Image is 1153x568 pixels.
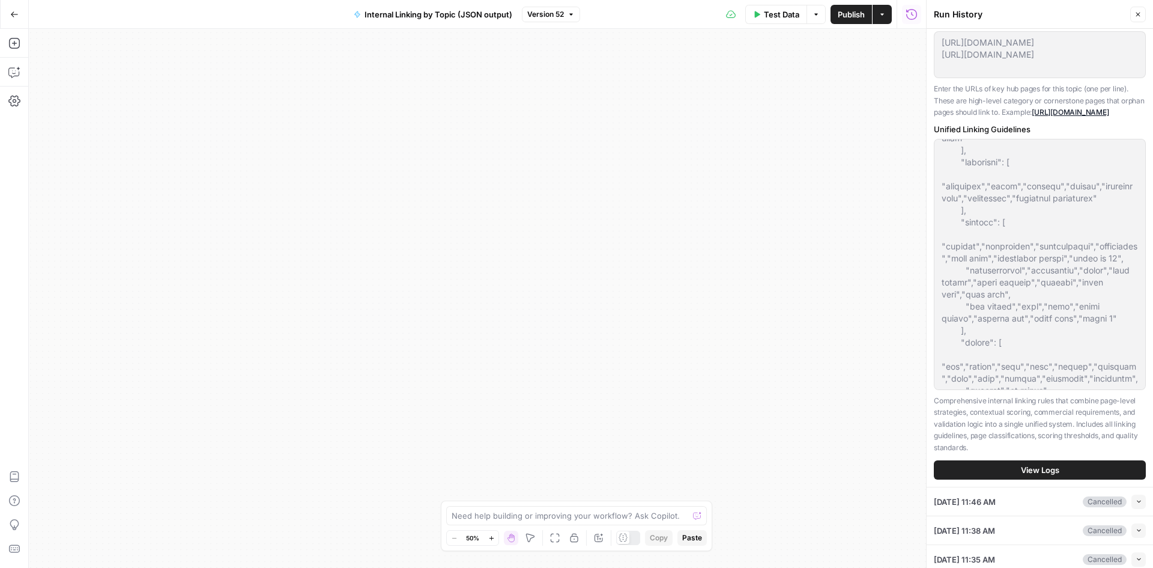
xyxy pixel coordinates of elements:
[942,37,1138,61] textarea: [URL][DOMAIN_NAME] [URL][DOMAIN_NAME]
[645,530,673,546] button: Copy
[365,8,512,20] span: Internal Linking by Topic (JSON output)
[527,9,564,20] span: Version 52
[347,5,519,24] button: Internal Linking by Topic (JSON output)
[764,8,799,20] span: Test Data
[831,5,872,24] button: Publish
[934,554,995,566] span: [DATE] 11:35 AM
[1032,108,1109,117] a: [URL][DOMAIN_NAME]
[838,8,865,20] span: Publish
[934,123,1146,135] label: Unified Linking Guidelines
[1083,496,1127,507] div: Cancelled
[745,5,806,24] button: Test Data
[934,460,1146,480] button: View Logs
[934,395,1146,454] p: Comprehensive internal linking rules that combine page-level strategies, contextual scoring, comm...
[934,496,996,508] span: [DATE] 11:46 AM
[682,533,702,543] span: Paste
[934,83,1146,118] p: Enter the URLs of key hub pages for this topic (one per line). These are high-level category or c...
[466,533,479,543] span: 50%
[1083,554,1127,565] div: Cancelled
[1021,464,1059,476] span: View Logs
[677,530,707,546] button: Paste
[934,525,995,537] span: [DATE] 11:38 AM
[1083,525,1127,536] div: Cancelled
[522,7,580,22] button: Version 52
[650,533,668,543] span: Copy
